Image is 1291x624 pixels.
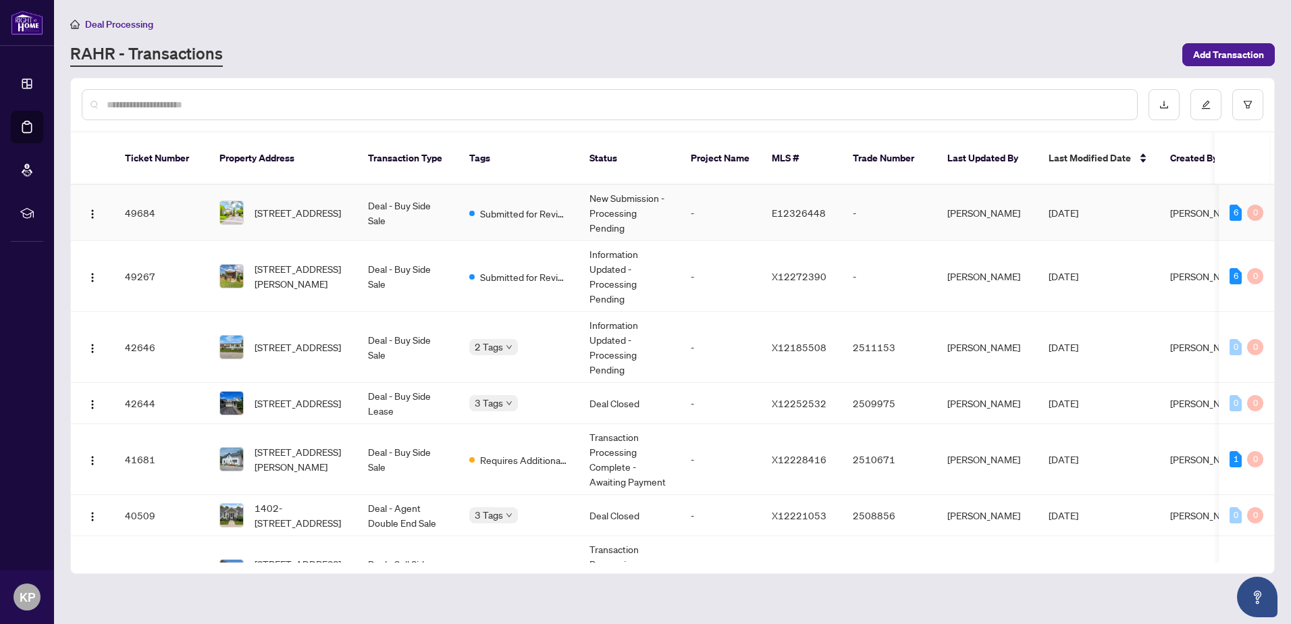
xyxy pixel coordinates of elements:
[1170,270,1243,282] span: [PERSON_NAME]
[579,241,680,312] td: Information Updated - Processing Pending
[772,397,826,409] span: X12252532
[1049,341,1078,353] span: [DATE]
[114,424,209,495] td: 41681
[1038,132,1159,185] th: Last Modified Date
[1230,205,1242,221] div: 6
[506,344,512,350] span: down
[1237,577,1277,617] button: Open asap
[579,185,680,241] td: New Submission - Processing Pending
[1159,132,1240,185] th: Created By
[220,336,243,359] img: thumbnail-img
[475,339,503,355] span: 2 Tags
[842,495,937,536] td: 2508856
[937,185,1038,241] td: [PERSON_NAME]
[209,132,357,185] th: Property Address
[842,536,937,607] td: 2508897
[842,132,937,185] th: Trade Number
[1201,100,1211,109] span: edit
[1232,89,1263,120] button: filter
[475,395,503,411] span: 3 Tags
[937,424,1038,495] td: [PERSON_NAME]
[82,561,103,582] button: Logo
[82,448,103,470] button: Logo
[772,509,826,521] span: X12221053
[255,205,341,220] span: [STREET_ADDRESS]
[680,536,761,607] td: -
[1049,453,1078,465] span: [DATE]
[579,312,680,383] td: Information Updated - Processing Pending
[1230,507,1242,523] div: 0
[1049,509,1078,521] span: [DATE]
[842,241,937,312] td: -
[480,452,568,467] span: Requires Additional Docs
[82,392,103,414] button: Logo
[1049,207,1078,219] span: [DATE]
[1230,451,1242,467] div: 1
[842,312,937,383] td: 2511153
[579,383,680,424] td: Deal Closed
[1170,453,1243,465] span: [PERSON_NAME]
[1170,207,1243,219] span: [PERSON_NAME]
[506,400,512,407] span: down
[772,341,826,353] span: X12185508
[255,500,346,530] span: 1402-[STREET_ADDRESS]
[480,206,568,221] span: Submitted for Review
[772,453,826,465] span: X12228416
[842,383,937,424] td: 2509975
[1049,397,1078,409] span: [DATE]
[1230,268,1242,284] div: 6
[220,448,243,471] img: thumbnail-img
[220,504,243,527] img: thumbnail-img
[220,560,243,583] img: thumbnail-img
[772,207,826,219] span: E12326448
[114,495,209,536] td: 40509
[1247,339,1263,355] div: 0
[579,132,680,185] th: Status
[255,556,346,586] span: [STREET_ADDRESS][PERSON_NAME]
[1247,395,1263,411] div: 0
[1182,43,1275,66] button: Add Transaction
[255,340,341,355] span: [STREET_ADDRESS]
[82,202,103,224] button: Logo
[579,536,680,607] td: Transaction Processing Complete - Awaiting Payment
[579,424,680,495] td: Transaction Processing Complete - Awaiting Payment
[357,495,458,536] td: Deal - Agent Double End Sale
[842,185,937,241] td: -
[114,383,209,424] td: 42644
[1230,339,1242,355] div: 0
[761,132,842,185] th: MLS #
[579,495,680,536] td: Deal Closed
[480,269,568,284] span: Submitted for Review
[357,536,458,607] td: Deal - Sell Side Sale
[82,336,103,358] button: Logo
[357,241,458,312] td: Deal - Buy Side Sale
[1159,100,1169,109] span: download
[87,511,98,522] img: Logo
[114,312,209,383] td: 42646
[1193,44,1264,66] span: Add Transaction
[11,10,43,35] img: logo
[1243,100,1253,109] span: filter
[458,132,579,185] th: Tags
[114,536,209,607] td: 39772
[220,201,243,224] img: thumbnail-img
[220,265,243,288] img: thumbnail-img
[82,265,103,287] button: Logo
[114,132,209,185] th: Ticket Number
[937,536,1038,607] td: [PERSON_NAME]
[772,270,826,282] span: X12272390
[255,444,346,474] span: [STREET_ADDRESS][PERSON_NAME]
[1247,451,1263,467] div: 0
[475,507,503,523] span: 3 Tags
[1049,270,1078,282] span: [DATE]
[70,43,223,67] a: RAHR - Transactions
[87,343,98,354] img: Logo
[87,272,98,283] img: Logo
[680,185,761,241] td: -
[1170,509,1243,521] span: [PERSON_NAME]
[1247,205,1263,221] div: 0
[87,399,98,410] img: Logo
[70,20,80,29] span: home
[357,424,458,495] td: Deal - Buy Side Sale
[506,512,512,519] span: down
